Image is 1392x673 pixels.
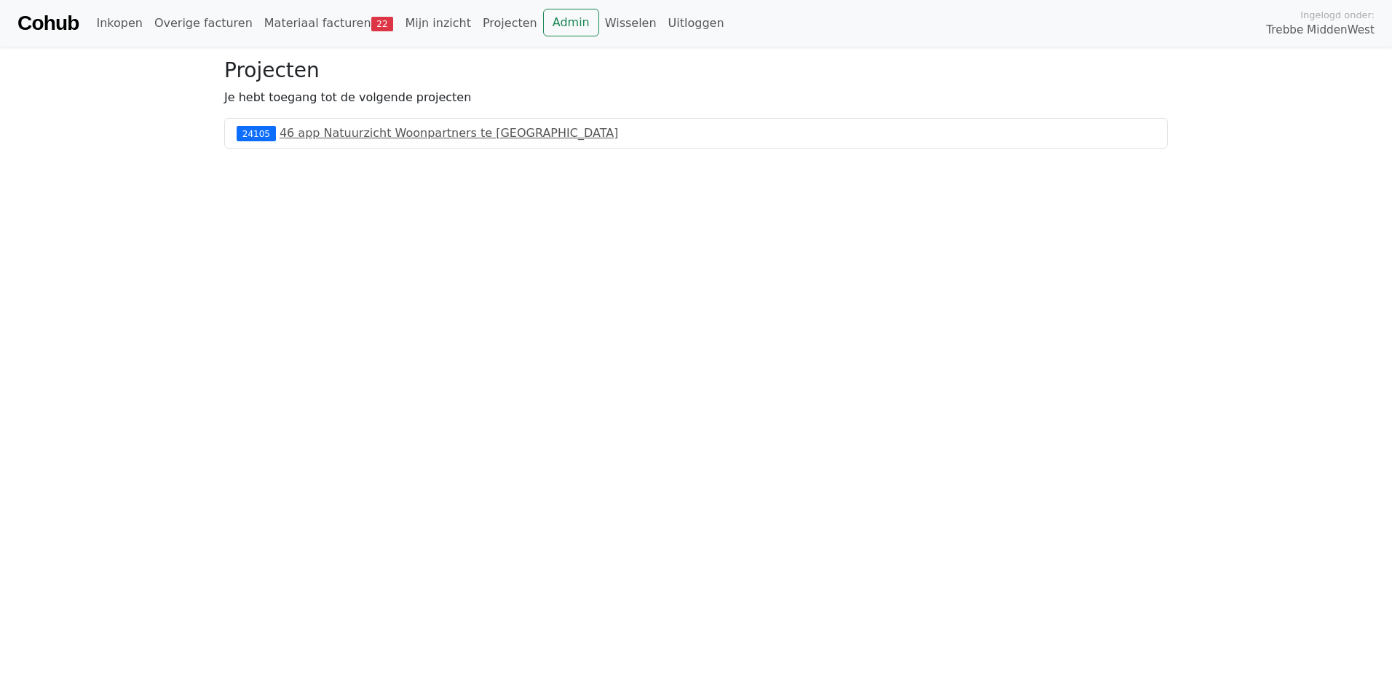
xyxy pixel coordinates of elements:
a: Cohub [17,6,79,41]
div: 24105 [237,126,276,141]
p: Je hebt toegang tot de volgende projecten [224,89,1168,106]
a: Wisselen [599,9,663,38]
a: Materiaal facturen22 [258,9,400,38]
span: Trebbe MiddenWest [1266,22,1375,39]
a: Admin [543,9,599,36]
a: Uitloggen [663,9,730,38]
h3: Projecten [224,58,1168,83]
span: Ingelogd onder: [1300,8,1375,22]
span: 22 [371,17,394,31]
a: Inkopen [90,9,148,38]
a: Overige facturen [149,9,258,38]
a: Mijn inzicht [399,9,477,38]
a: Projecten [477,9,543,38]
a: 46 app Natuurzicht Woonpartners te [GEOGRAPHIC_DATA] [280,126,618,140]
